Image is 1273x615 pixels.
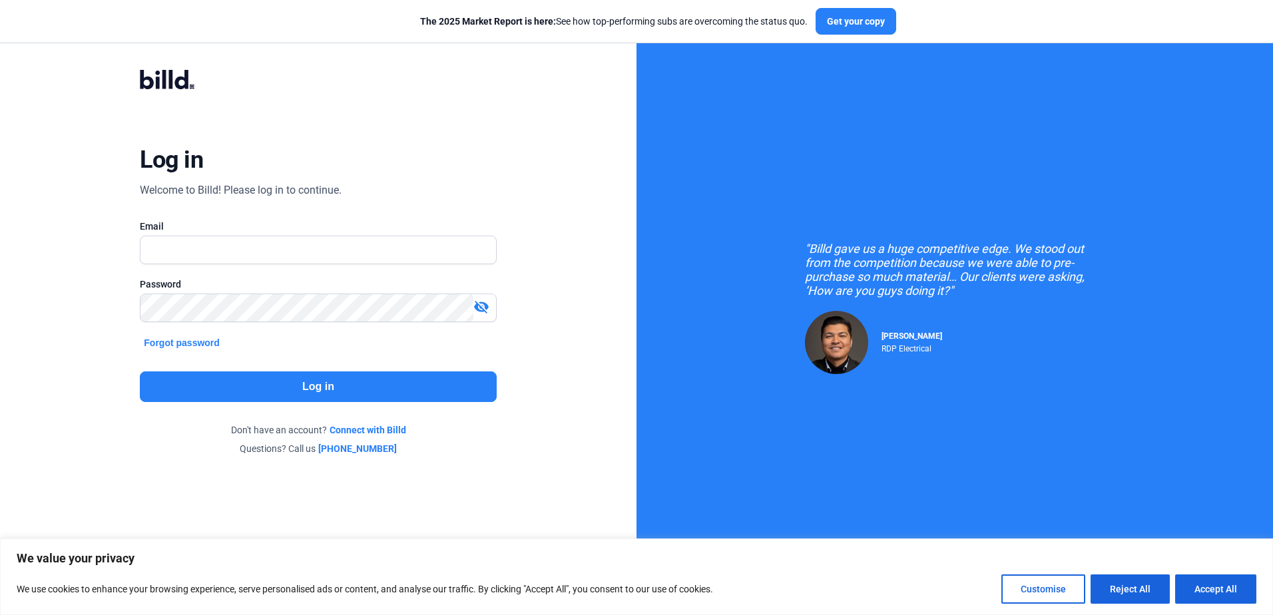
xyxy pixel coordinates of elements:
a: Connect with Billd [330,423,406,437]
span: The 2025 Market Report is here: [420,16,556,27]
div: Questions? Call us [140,442,496,455]
div: Email [140,220,496,233]
div: Log in [140,145,203,174]
div: See how top-performing subs are overcoming the status quo. [420,15,808,28]
img: Raul Pacheco [805,311,868,374]
p: We value your privacy [17,550,1256,566]
button: Get your copy [816,8,896,35]
p: We use cookies to enhance your browsing experience, serve personalised ads or content, and analys... [17,581,713,597]
div: "Billd gave us a huge competitive edge. We stood out from the competition because we were able to... [805,242,1105,298]
button: Accept All [1175,574,1256,604]
div: Password [140,278,496,291]
a: [PHONE_NUMBER] [318,442,397,455]
span: [PERSON_NAME] [882,331,942,341]
mat-icon: visibility_off [473,299,489,315]
button: Reject All [1091,574,1170,604]
button: Log in [140,371,496,402]
div: RDP Electrical [882,341,942,353]
button: Customise [1001,574,1085,604]
div: Don't have an account? [140,423,496,437]
button: Forgot password [140,335,224,350]
div: Welcome to Billd! Please log in to continue. [140,182,342,198]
